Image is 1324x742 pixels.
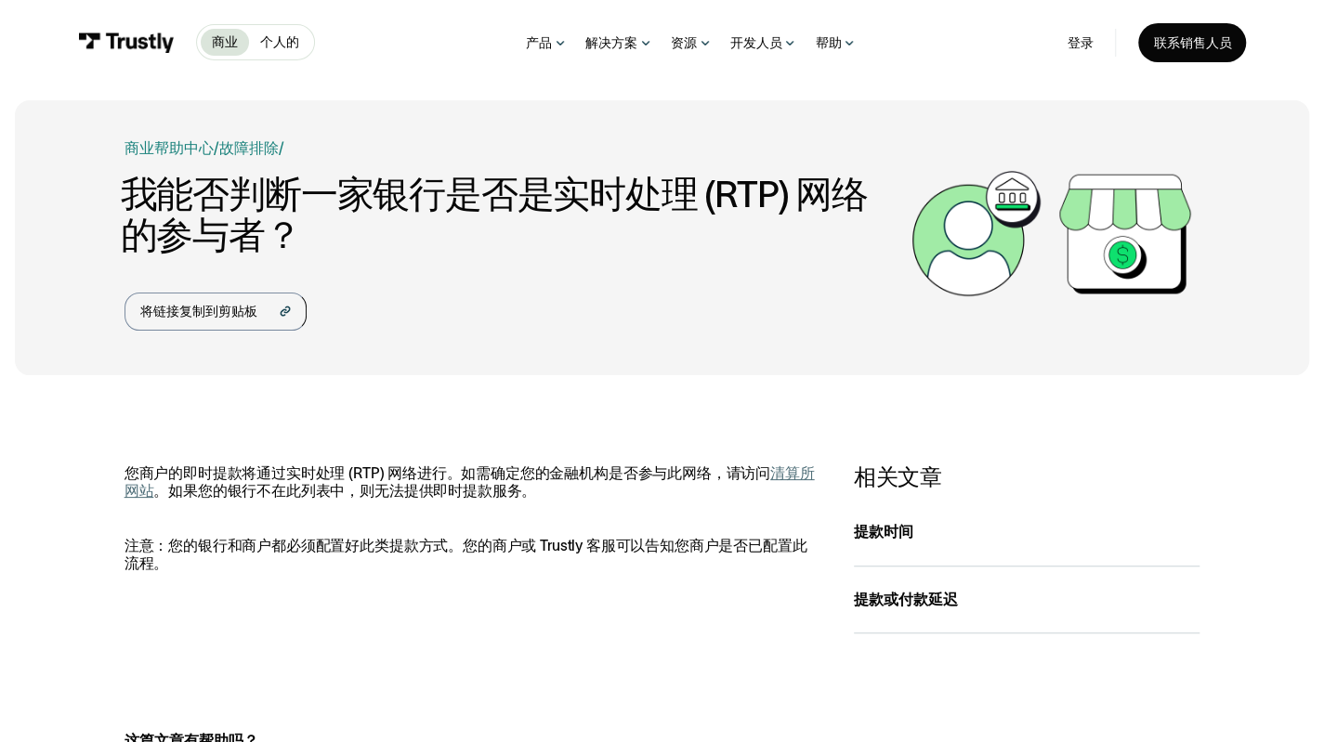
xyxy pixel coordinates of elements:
font: 商业 [212,34,238,49]
font: 个人的 [260,34,299,49]
font: 登录 [1067,35,1093,50]
a: 将链接复制到剪贴板 [125,293,307,331]
font: 注意 [125,537,154,553]
font: 提款或付款延迟 [854,591,958,607]
font: 商业帮助中心 [125,139,214,156]
font: 您商户的即时提款将通过实时处理 (RTP) 网络进行。如需确定您的金融机构是否参与此网络，请访问 [125,464,770,481]
a: 商业 [201,29,249,56]
font: 。如果您的银行不在此列表中，则无法提供即时提款服务。 [153,482,536,499]
font: ：您的银行和商户都必须配置好此类提款方式。您的商户或 Trustly 客服可以告知您商户是否已配置此流程。 [125,537,807,571]
font: / [214,139,219,156]
font: 解决方案 [585,35,637,50]
a: 商业帮助中心 [125,137,214,160]
font: 将链接复制到剪贴板 [140,304,257,319]
font: 开发人员 [730,35,782,50]
font: 提款时间 [854,523,913,540]
font: 相关文章 [854,464,942,489]
font: 我能否判断一家银行是否是实时处理 (RTP) 网络的参与者？ [121,174,868,255]
font: / [279,139,284,156]
font: 帮助 [816,35,842,50]
a: 清算所网站 [125,464,815,499]
a: 个人的 [249,29,310,56]
a: 提款或付款延迟 [854,566,1200,634]
a: 联系销售人员 [1138,23,1246,62]
a: 提款时间 [854,499,1200,566]
img: Trustly 徽标 [78,33,175,53]
a: 登录 [1067,34,1093,51]
font: 产品 [526,35,552,50]
a: 故障排除 [219,139,279,156]
font: 联系销售人员 [1153,35,1231,50]
font: 资源 [671,35,697,50]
